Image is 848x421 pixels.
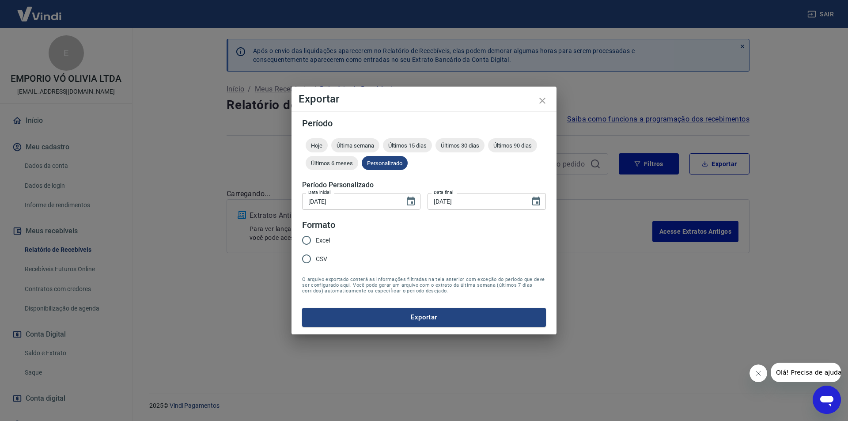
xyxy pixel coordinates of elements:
[302,193,398,209] input: DD/MM/YYYY
[362,160,408,167] span: Personalizado
[5,6,74,13] span: Olá! Precisa de ajuda?
[331,138,379,152] div: Última semana
[771,363,841,382] iframe: Mensagem da empresa
[383,142,432,149] span: Últimos 15 dias
[306,156,358,170] div: Últimos 6 meses
[383,138,432,152] div: Últimos 15 dias
[316,236,330,245] span: Excel
[306,160,358,167] span: Últimos 6 meses
[488,138,537,152] div: Últimos 90 dias
[316,254,327,264] span: CSV
[302,219,335,231] legend: Formato
[331,142,379,149] span: Última semana
[299,94,549,104] h4: Exportar
[435,138,485,152] div: Últimos 30 dias
[308,189,331,196] label: Data inicial
[302,308,546,326] button: Exportar
[428,193,524,209] input: DD/MM/YYYY
[527,193,545,210] button: Choose date, selected date is 16 de set de 2025
[362,156,408,170] div: Personalizado
[813,386,841,414] iframe: Botão para abrir a janela de mensagens
[302,181,546,190] h5: Período Personalizado
[306,142,328,149] span: Hoje
[402,193,420,210] button: Choose date, selected date is 15 de set de 2025
[302,277,546,294] span: O arquivo exportado conterá as informações filtradas na tela anterior com exceção do período que ...
[434,189,454,196] label: Data final
[532,90,553,111] button: close
[488,142,537,149] span: Últimos 90 dias
[302,119,546,128] h5: Período
[306,138,328,152] div: Hoje
[750,364,767,382] iframe: Fechar mensagem
[435,142,485,149] span: Últimos 30 dias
